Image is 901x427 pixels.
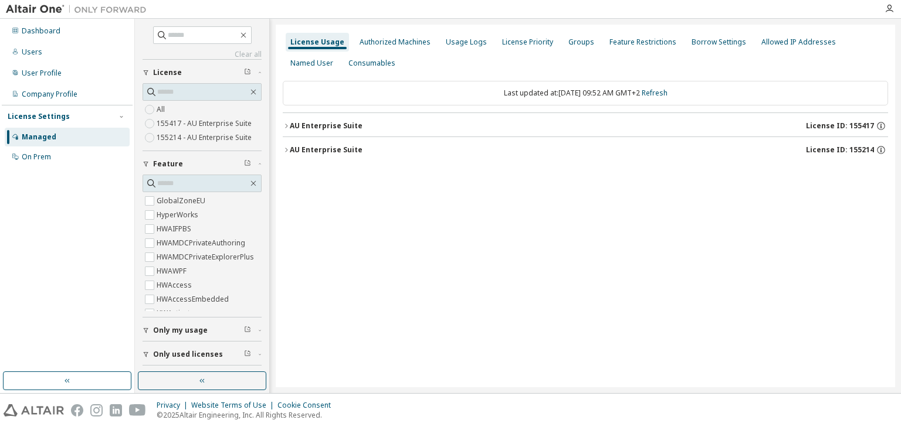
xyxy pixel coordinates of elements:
label: All [157,103,167,117]
div: User Profile [22,69,62,78]
label: 155214 - AU Enterprise Suite [157,131,254,145]
label: 155417 - AU Enterprise Suite [157,117,254,131]
img: instagram.svg [90,404,103,416]
span: Clear filter [244,326,251,335]
div: License Settings [8,112,70,121]
div: Usage Logs [446,37,487,47]
div: Allowed IP Addresses [761,37,836,47]
span: License ID: 155417 [806,121,874,131]
div: Website Terms of Use [191,401,277,410]
img: facebook.svg [71,404,83,416]
label: HWAMDCPrivateExplorerPlus [157,250,256,264]
div: On Prem [22,152,51,162]
label: HWActivate [157,306,197,320]
img: linkedin.svg [110,404,122,416]
button: AU Enterprise SuiteLicense ID: 155214 [283,137,888,163]
button: License [143,60,262,86]
div: Authorized Machines [360,37,431,47]
label: HWAIFPBS [157,222,194,236]
div: Consumables [348,59,395,68]
button: AU Enterprise SuiteLicense ID: 155417 [283,113,888,139]
img: youtube.svg [129,404,146,416]
span: License ID: 155214 [806,145,874,155]
a: Clear all [143,50,262,59]
div: Named User [290,59,333,68]
div: Last updated at: [DATE] 09:52 AM GMT+2 [283,81,888,105]
div: Managed [22,132,56,142]
p: © 2025 Altair Engineering, Inc. All Rights Reserved. [157,410,338,420]
span: Clear filter [244,159,251,169]
div: Groups [568,37,594,47]
div: Privacy [157,401,191,410]
div: Dashboard [22,26,60,36]
div: Company Profile [22,90,77,99]
button: Only my usage [143,317,262,343]
div: Borrow Settings [692,37,746,47]
span: Only used licenses [153,350,223,359]
div: License Usage [290,37,344,47]
img: altair_logo.svg [4,404,64,416]
span: Clear filter [244,68,251,77]
label: GlobalZoneEU [157,194,208,208]
label: HWAWPF [157,264,189,278]
span: Feature [153,159,183,169]
button: Only used licenses [143,341,262,367]
div: AU Enterprise Suite [290,145,363,155]
label: HWAMDCPrivateAuthoring [157,236,248,250]
label: HyperWorks [157,208,201,222]
div: Feature Restrictions [609,37,676,47]
span: License [153,68,182,77]
div: Users [22,47,42,57]
span: Clear filter [244,350,251,359]
label: HWAccess [157,278,194,292]
div: AU Enterprise Suite [290,121,363,131]
div: Cookie Consent [277,401,338,410]
span: Only my usage [153,326,208,335]
a: Refresh [642,88,668,98]
span: Collapse on share string [153,369,244,388]
button: Feature [143,151,262,177]
label: HWAccessEmbedded [157,292,231,306]
img: Altair One [6,4,153,15]
div: License Priority [502,37,553,47]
